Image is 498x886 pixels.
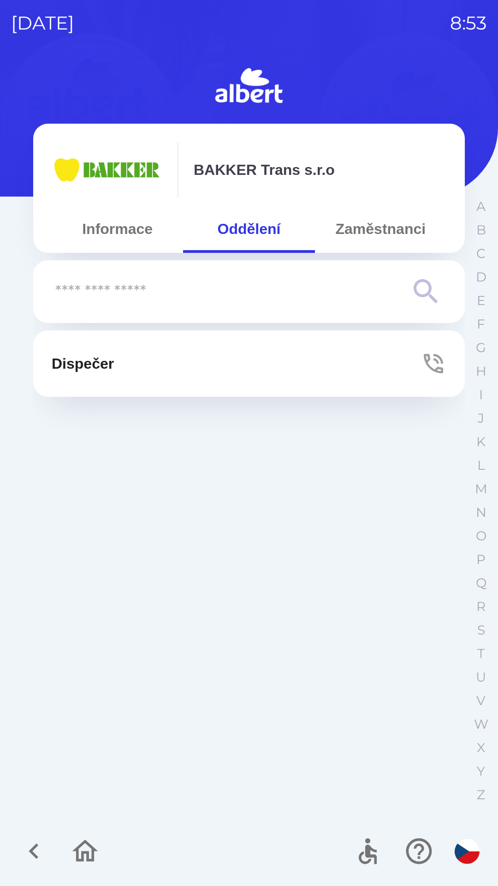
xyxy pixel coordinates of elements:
[33,330,465,397] button: Dispečer
[315,212,446,245] button: Zaměstnanci
[52,142,162,198] img: eba99837-dbda-48f3-8a63-9647f5990611.png
[52,353,114,375] p: Dispečer
[33,65,465,109] img: Logo
[450,9,487,37] p: 8:53
[11,9,74,37] p: [DATE]
[183,212,314,245] button: Oddělení
[194,159,335,181] p: BAKKER Trans s.r.o
[455,839,480,864] img: cs flag
[52,212,183,245] button: Informace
